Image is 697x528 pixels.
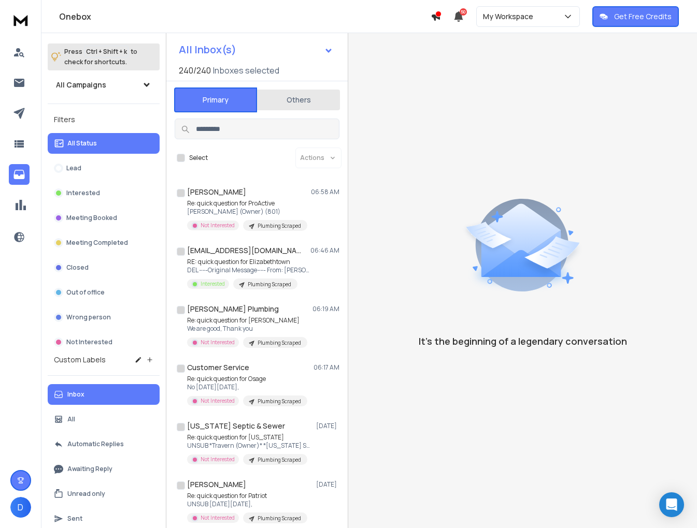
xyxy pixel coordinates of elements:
[614,11,672,22] p: Get Free Credits
[592,6,679,27] button: Get Free Credits
[10,497,31,518] button: D
[659,492,684,517] div: Open Intercom Messenger
[59,10,431,23] h1: Onebox
[460,8,467,16] span: 50
[10,10,31,30] img: logo
[483,11,537,22] p: My Workspace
